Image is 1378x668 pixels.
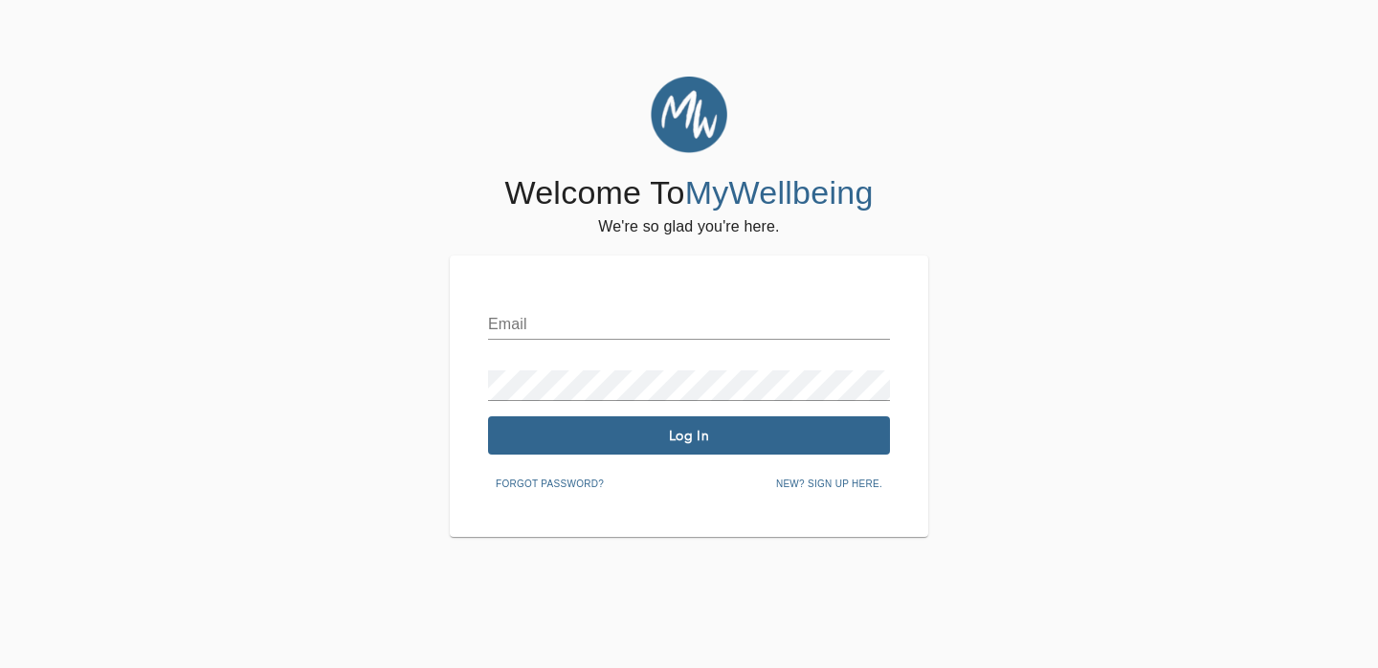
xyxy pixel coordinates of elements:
[776,476,882,493] span: New? Sign up here.
[685,174,874,211] span: MyWellbeing
[504,173,873,213] h4: Welcome To
[488,416,890,455] button: Log In
[488,470,611,499] button: Forgot password?
[768,470,890,499] button: New? Sign up here.
[488,475,611,490] a: Forgot password?
[496,476,604,493] span: Forgot password?
[496,427,882,445] span: Log In
[651,77,727,153] img: MyWellbeing
[598,213,779,240] h6: We're so glad you're here.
